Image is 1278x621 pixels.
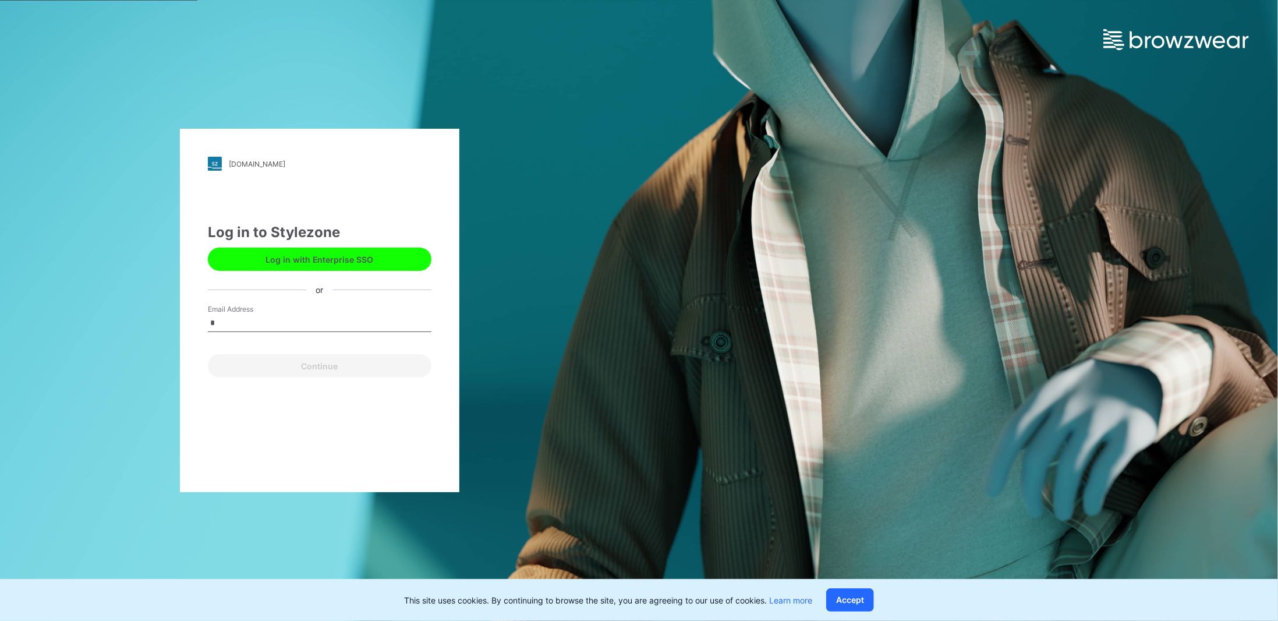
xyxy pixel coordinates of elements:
[229,160,285,168] div: [DOMAIN_NAME]
[208,222,431,243] div: Log in to Stylezone
[306,284,332,296] div: or
[404,594,812,606] p: This site uses cookies. By continuing to browse the site, you are agreeing to our use of cookies.
[769,595,812,605] a: Learn more
[208,248,431,271] button: Log in with Enterprise SSO
[208,157,431,171] a: [DOMAIN_NAME]
[826,588,874,612] button: Accept
[1103,29,1249,50] img: browzwear-logo.e42bd6dac1945053ebaf764b6aa21510.svg
[208,304,289,315] label: Email Address
[208,157,222,171] img: stylezone-logo.562084cfcfab977791bfbf7441f1a819.svg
